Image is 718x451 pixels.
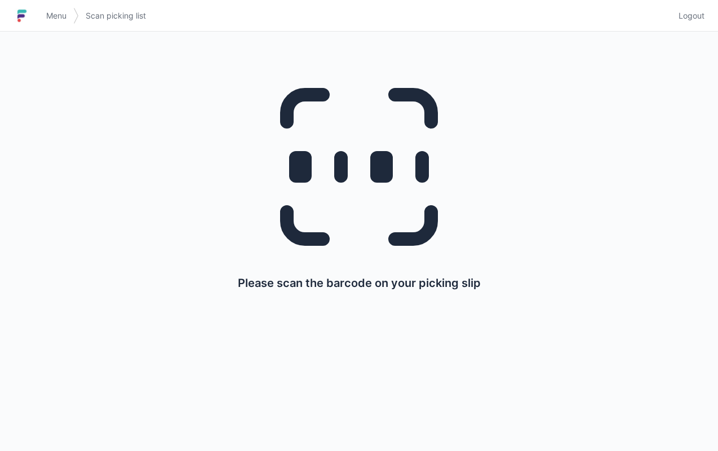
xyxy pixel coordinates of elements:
a: Menu [39,6,73,26]
span: Menu [46,10,67,21]
img: logo-small.jpg [14,7,30,25]
a: Logout [672,6,704,26]
a: Scan picking list [79,6,153,26]
span: Scan picking list [86,10,146,21]
span: Logout [679,10,704,21]
p: Please scan the barcode on your picking slip [238,275,481,291]
img: svg> [73,2,79,29]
